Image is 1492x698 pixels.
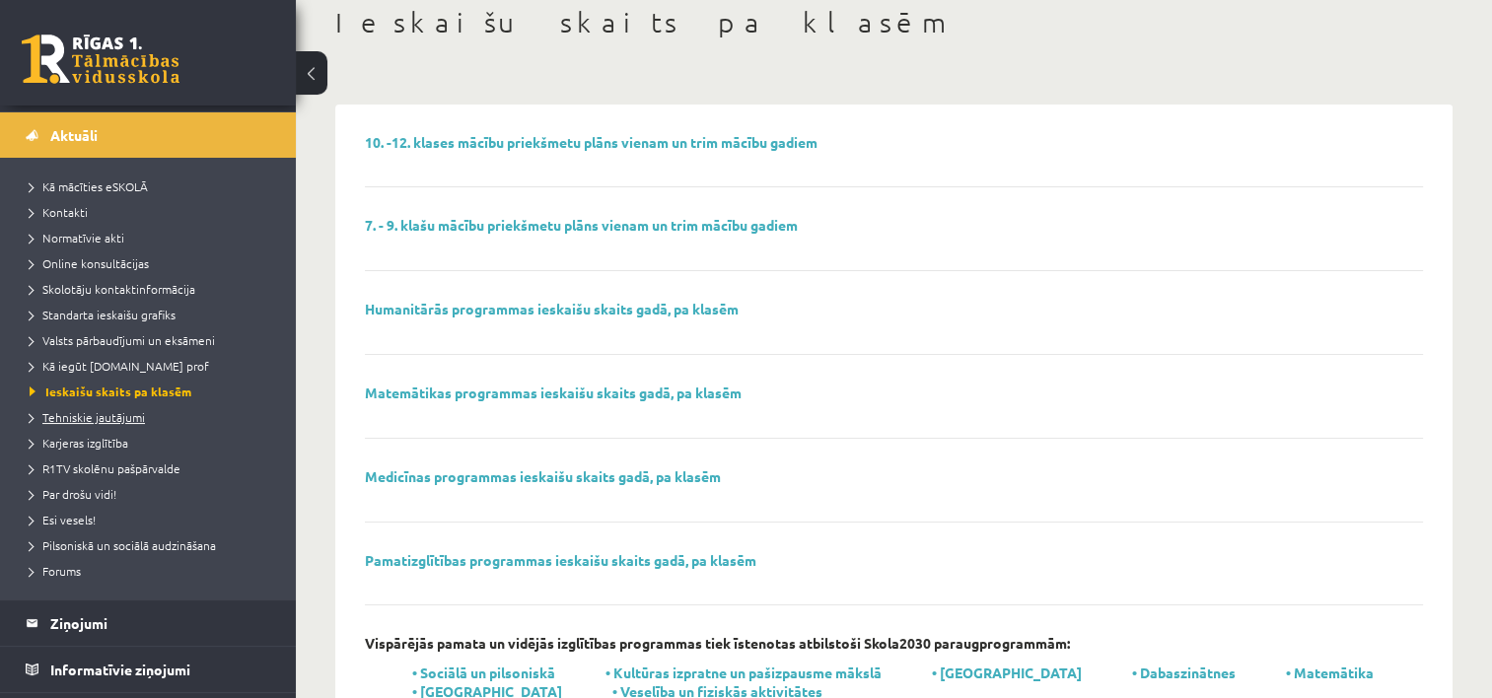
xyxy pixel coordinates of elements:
[30,435,128,451] span: Karjeras izglītība
[50,600,271,646] legend: Ziņojumi
[30,331,276,349] a: Valsts pārbaudījumi un eksāmeni
[365,300,739,317] a: Humanitārās programmas ieskaišu skaits gadā, pa klasēm
[30,459,276,477] a: R1TV skolēnu pašpārvalde
[30,562,276,580] a: Forums
[22,35,179,84] a: Rīgas 1. Tālmācības vidusskola
[30,306,276,323] a: Standarta ieskaišu grafiks
[30,177,276,195] a: Kā mācīties eSKOLĀ
[335,6,1453,39] h1: Ieskaišu skaits pa klasēm
[30,307,176,322] span: Standarta ieskaišu grafiks
[30,358,209,374] span: Kā iegūt [DOMAIN_NAME] prof
[30,230,124,245] span: Normatīvie akti
[932,663,1082,681] a: • [GEOGRAPHIC_DATA]
[30,255,149,271] span: Online konsultācijas
[30,536,276,554] a: Pilsoniskā un sociālā audzināšana
[365,635,1070,652] p: Vispārējās pamata un vidējās izglītības programmas tiek īstenotas atbilstoši Skola2030 paraugprog...
[30,512,96,527] span: Esi vesels!
[30,281,195,297] span: Skolotāju kontaktinformācija
[30,434,276,452] a: Karjeras izglītība
[30,511,276,528] a: Esi vesels!
[365,133,817,151] a: 10. -12. klases mācību priekšmetu plāns vienam un trim mācību gadiem
[30,178,148,194] span: Kā mācīties eSKOLĀ
[50,126,98,144] span: Aktuāli
[26,600,271,646] a: Ziņojumi
[365,216,798,234] a: 7. - 9. klašu mācību priekšmetu plāns vienam un trim mācību gadiem
[26,647,271,692] a: Informatīvie ziņojumi
[26,112,271,158] a: Aktuāli
[605,663,882,681] a: • Kultūras izpratne un pašizpausme mākslā
[30,486,116,502] span: Par drošu vidi!
[30,254,276,272] a: Online konsultācijas
[50,647,271,692] legend: Informatīvie ziņojumi
[30,280,276,298] a: Skolotāju kontaktinformācija
[30,537,216,553] span: Pilsoniskā un sociālā audzināšana
[30,203,276,221] a: Kontakti
[365,551,756,569] a: Pamatizglītības programmas ieskaišu skaits gadā, pa klasēm
[30,357,276,375] a: Kā iegūt [DOMAIN_NAME] prof
[412,663,555,681] a: • Sociālā un pilsoniskā
[30,485,276,503] a: Par drošu vidi!
[30,384,191,399] span: Ieskaišu skaits pa klasēm
[30,408,276,426] a: Tehniskie jautājumi
[365,384,742,401] a: Matemātikas programmas ieskaišu skaits gadā, pa klasēm
[30,332,215,348] span: Valsts pārbaudījumi un eksāmeni
[30,229,276,246] a: Normatīvie akti
[1132,663,1236,681] a: • Dabaszinātnes
[30,460,180,476] span: R1TV skolēnu pašpārvalde
[365,467,721,485] a: Medicīnas programmas ieskaišu skaits gadā, pa klasēm
[1286,663,1374,681] a: • Matemātika
[30,383,276,400] a: Ieskaišu skaits pa klasēm
[30,563,81,579] span: Forums
[30,204,88,220] span: Kontakti
[30,409,145,425] span: Tehniskie jautājumi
